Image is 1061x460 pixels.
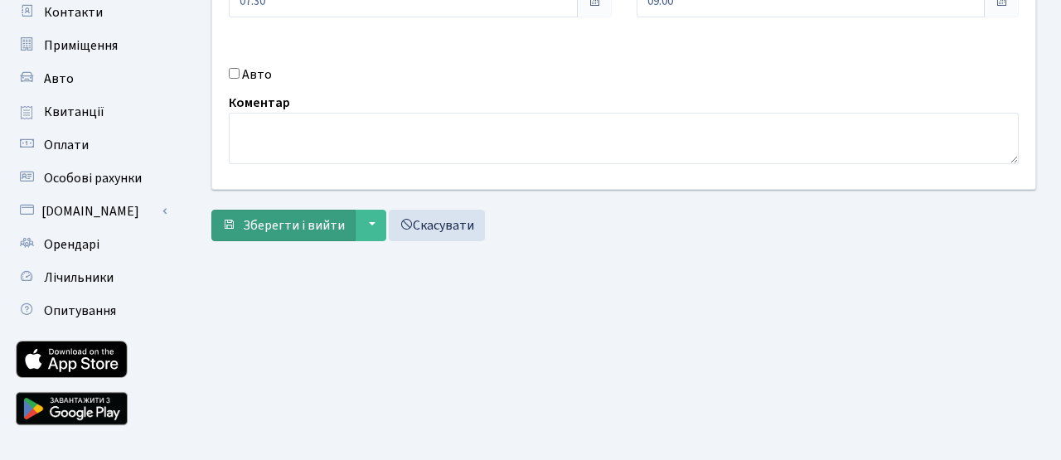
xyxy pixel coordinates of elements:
label: Коментар [229,93,290,113]
span: Авто [44,70,74,88]
span: Контакти [44,3,103,22]
button: Зберегти і вийти [211,210,356,241]
span: Оплати [44,136,89,154]
a: Квитанції [8,95,174,128]
span: Приміщення [44,36,118,55]
span: Зберегти і вийти [243,216,345,235]
a: Авто [8,62,174,95]
a: Орендарі [8,228,174,261]
span: Квитанції [44,103,104,121]
a: Приміщення [8,29,174,62]
span: Опитування [44,302,116,320]
span: Лічильники [44,269,114,287]
span: Особові рахунки [44,169,142,187]
a: Особові рахунки [8,162,174,195]
a: Скасувати [389,210,485,241]
label: Авто [242,65,272,85]
a: Оплати [8,128,174,162]
a: Лічильники [8,261,174,294]
a: [DOMAIN_NAME] [8,195,174,228]
span: Орендарі [44,235,99,254]
a: Опитування [8,294,174,327]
